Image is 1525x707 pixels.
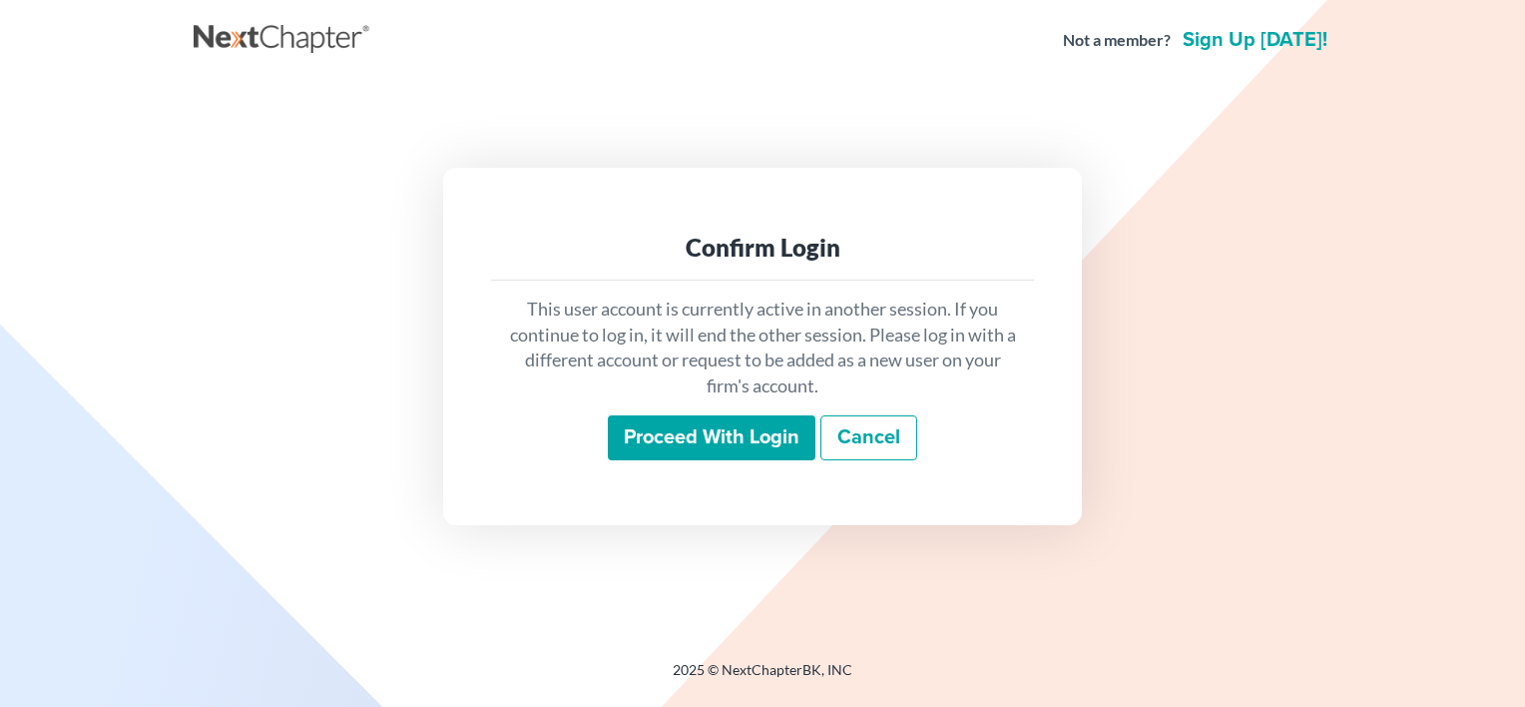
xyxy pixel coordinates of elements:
a: Sign up [DATE]! [1179,30,1331,50]
div: Confirm Login [507,232,1018,264]
strong: Not a member? [1063,29,1171,52]
input: Proceed with login [608,415,815,461]
a: Cancel [820,415,917,461]
p: This user account is currently active in another session. If you continue to log in, it will end ... [507,297,1018,399]
div: 2025 © NextChapterBK, INC [194,660,1331,696]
